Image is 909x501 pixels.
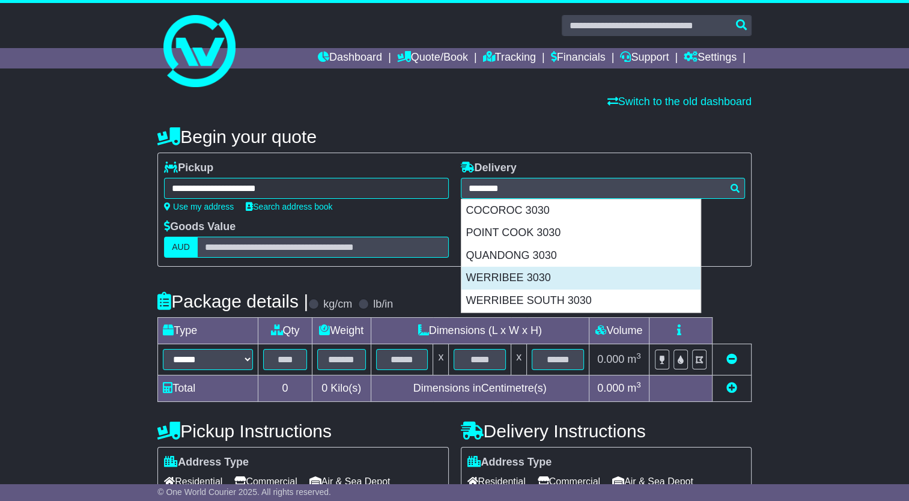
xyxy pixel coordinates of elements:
h4: Package details | [157,291,308,311]
td: Total [158,375,258,402]
div: WERRIBEE SOUTH 3030 [461,290,701,312]
span: m [627,353,641,365]
div: POINT COOK 3030 [461,222,701,244]
label: Delivery [461,162,517,175]
label: Goods Value [164,220,236,234]
span: m [627,382,641,394]
a: Dashboard [318,48,382,68]
label: lb/in [373,298,393,311]
label: Address Type [467,456,552,469]
a: Switch to the old dashboard [607,96,752,108]
td: Qty [258,318,312,344]
a: Financials [551,48,606,68]
td: Dimensions in Centimetre(s) [371,375,589,402]
td: x [433,344,449,375]
h4: Pickup Instructions [157,421,448,441]
typeahead: Please provide city [461,178,745,199]
span: Residential [164,472,222,491]
span: Commercial [234,472,297,491]
h4: Delivery Instructions [461,421,752,441]
span: Commercial [538,472,600,491]
td: Kilo(s) [312,375,371,402]
a: Quote/Book [397,48,468,68]
a: Settings [684,48,737,68]
label: AUD [164,237,198,258]
span: Air & Sea Depot [309,472,391,491]
td: x [511,344,527,375]
a: Use my address [164,202,234,211]
div: COCOROC 3030 [461,199,701,222]
sup: 3 [636,380,641,389]
h4: Begin your quote [157,127,752,147]
div: WERRIBEE 3030 [461,267,701,290]
a: Tracking [483,48,536,68]
td: Type [158,318,258,344]
label: Pickup [164,162,213,175]
label: Address Type [164,456,249,469]
span: Residential [467,472,526,491]
td: Dimensions (L x W x H) [371,318,589,344]
a: Add new item [726,382,737,394]
sup: 3 [636,351,641,360]
span: © One World Courier 2025. All rights reserved. [157,487,331,497]
label: kg/cm [323,298,352,311]
td: 0 [258,375,312,402]
td: Weight [312,318,371,344]
a: Search address book [246,202,332,211]
div: QUANDONG 3030 [461,244,701,267]
span: 0.000 [597,353,624,365]
a: Support [620,48,669,68]
a: Remove this item [726,353,737,365]
td: Volume [589,318,649,344]
span: Air & Sea Depot [612,472,693,491]
span: 0 [321,382,327,394]
span: 0.000 [597,382,624,394]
